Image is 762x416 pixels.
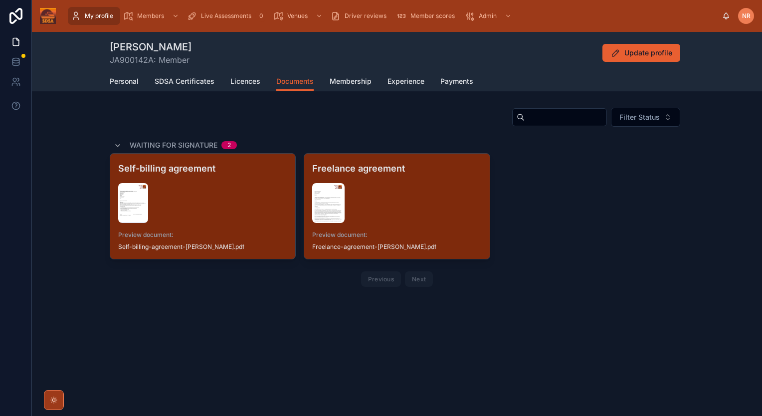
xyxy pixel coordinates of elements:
button: Select Button [611,108,680,127]
span: Update profile [624,48,672,58]
span: Driver reviews [345,12,386,20]
span: Member scores [410,12,455,20]
a: Driver reviews [328,7,393,25]
span: Personal [110,76,139,86]
img: Self-bill.jpg [118,183,148,223]
span: My profile [85,12,113,20]
a: Documents [276,72,314,91]
span: Filter Status [619,112,660,122]
a: Payments [440,72,473,92]
span: Licences [230,76,260,86]
a: Live Assessments0 [184,7,270,25]
span: Preview document: [118,231,287,239]
a: SDSA Certificates [155,72,214,92]
a: Admin [462,7,517,25]
h4: Self-billing agreement [118,162,287,175]
span: Documents [276,76,314,86]
span: Preview document: [312,231,481,239]
a: My profile [68,7,120,25]
span: Membership [330,76,372,86]
div: scrollable content [64,5,722,27]
span: Admin [479,12,497,20]
a: Experience [387,72,424,92]
span: NR [742,12,751,20]
span: Members [137,12,164,20]
span: Venues [287,12,308,20]
span: .pdf [234,243,244,251]
div: 2 [227,141,231,149]
a: Membership [330,72,372,92]
div: 0 [255,10,267,22]
span: Live Assessments [201,12,251,20]
span: Self-billing-agreement-[PERSON_NAME] [118,243,234,251]
a: Members [120,7,184,25]
h1: [PERSON_NAME] [110,40,191,54]
button: Update profile [602,44,680,62]
span: SDSA Certificates [155,76,214,86]
span: Freelance-agreement-[PERSON_NAME] [312,243,426,251]
span: JA900142A: Member [110,54,191,66]
a: Licences [230,72,260,92]
img: Freelance.jpg [312,183,344,223]
span: Experience [387,76,424,86]
h4: Freelance agreement [312,162,481,175]
a: Member scores [393,7,462,25]
span: .pdf [426,243,436,251]
img: App logo [40,8,56,24]
span: Waiting for signature [130,140,217,150]
span: Payments [440,76,473,86]
a: Venues [270,7,328,25]
a: Personal [110,72,139,92]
